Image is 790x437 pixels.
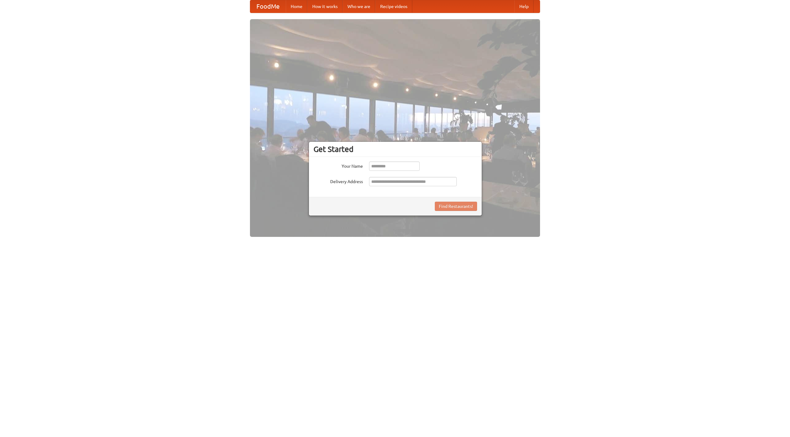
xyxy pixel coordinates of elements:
a: Who we are [343,0,375,13]
a: Recipe videos [375,0,412,13]
h3: Get Started [314,145,477,154]
label: Delivery Address [314,177,363,185]
a: How it works [307,0,343,13]
a: FoodMe [250,0,286,13]
button: Find Restaurants! [435,202,477,211]
a: Help [514,0,534,13]
label: Your Name [314,162,363,169]
a: Home [286,0,307,13]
